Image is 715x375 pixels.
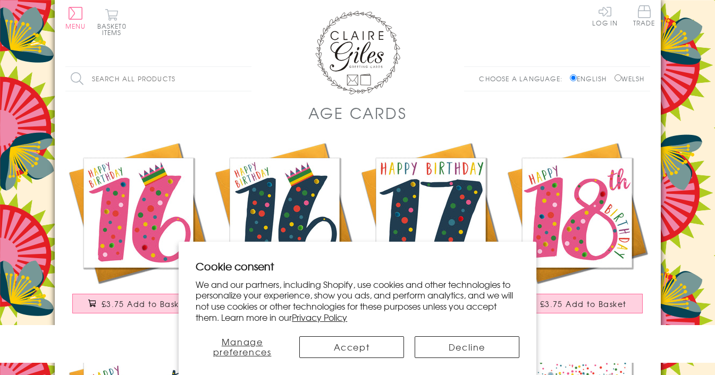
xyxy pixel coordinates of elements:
a: Log In [592,5,618,26]
span: Manage preferences [213,335,272,358]
label: English [570,74,612,83]
h2: Cookie consent [196,259,519,274]
h1: Age Cards [308,102,407,124]
a: Trade [633,5,655,28]
label: Welsh [615,74,645,83]
button: Manage preferences [196,336,289,358]
span: 0 items [102,21,127,37]
a: Birthday Card, Age 16 - Pink, Happy Birthday 16, Embellished with pompoms £3.75 Add to Basket [65,140,212,324]
button: Basket0 items [97,8,127,36]
button: Decline [415,336,519,358]
input: Welsh [615,74,621,81]
img: Birthday Card, Age 16 - Pink, Happy Birthday 16, Embellished with pompoms [65,140,212,286]
input: Search all products [65,67,251,91]
button: Accept [299,336,404,358]
img: Birthday Card, Age 17 - Blue, Happy Birthday 17, Embellished with pompoms [358,140,504,286]
p: We and our partners, including Shopify, use cookies and other technologies to personalize your ex... [196,279,519,323]
span: £3.75 Add to Basket [102,299,188,309]
input: English [570,74,577,81]
img: Birthday Card, Age 16 - Blue, Happy Birthday 16, Embellished with pompoms [212,140,358,286]
span: Trade [633,5,655,26]
span: £3.75 Add to Basket [540,299,627,309]
span: Menu [65,21,86,31]
a: Privacy Policy [292,311,347,323]
button: £3.75 Add to Basket [72,294,204,313]
a: Birthday Card, Age 17 - Blue, Happy Birthday 17, Embellished with pompoms £3.75 Add to Basket [358,140,504,324]
button: Menu [65,7,86,29]
p: Choose a language: [479,74,568,83]
img: Birthday Card, Age 18 - Pink, Happy 18th Birthday, Embellished with pompoms [504,140,650,286]
button: £3.75 Add to Basket [511,294,643,313]
a: Birthday Card, Age 18 - Pink, Happy 18th Birthday, Embellished with pompoms £3.75 Add to Basket [504,140,650,324]
a: Birthday Card, Age 16 - Blue, Happy Birthday 16, Embellished with pompoms £3.75 Add to Basket [212,140,358,324]
img: Claire Giles Greetings Cards [315,11,400,95]
input: Search [241,67,251,91]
